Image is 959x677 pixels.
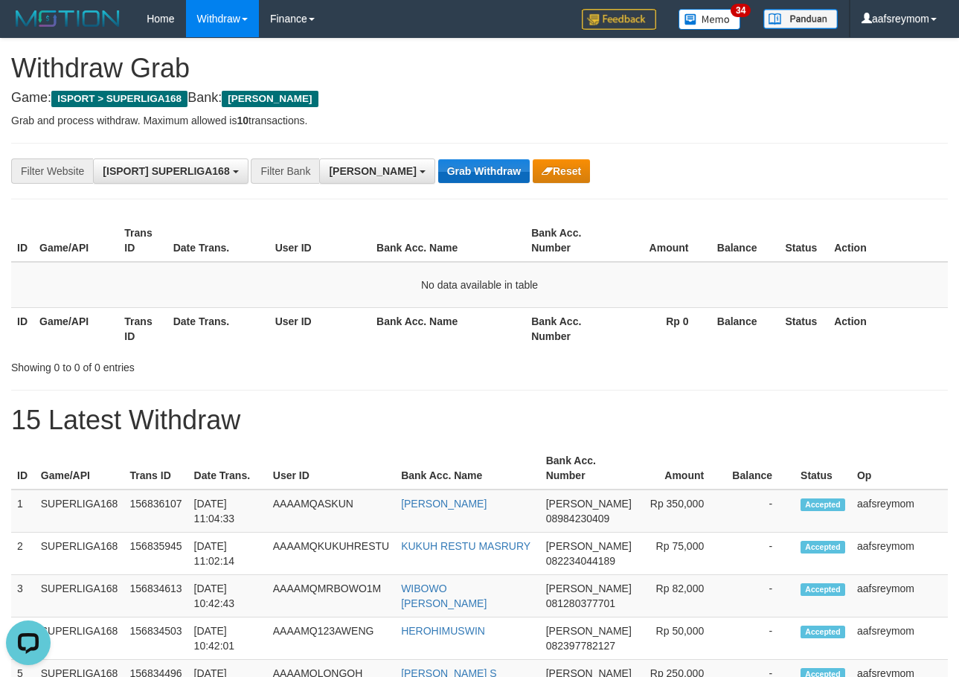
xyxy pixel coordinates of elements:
td: 156834613 [124,575,188,617]
td: aafsreymom [851,575,948,617]
th: ID [11,307,33,350]
span: [PERSON_NAME] [329,165,416,177]
th: User ID [269,307,371,350]
th: Trans ID [118,307,167,350]
a: KUKUH RESTU MASRURY [401,540,530,552]
th: Status [779,307,828,350]
button: [PERSON_NAME] [319,158,434,184]
td: SUPERLIGA168 [35,575,124,617]
th: Game/API [33,307,118,350]
td: AAAAMQKUKUHRESTU [267,533,395,575]
p: Grab and process withdraw. Maximum allowed is transactions. [11,113,948,128]
span: 34 [731,4,751,17]
span: Accepted [801,626,845,638]
span: Copy 082234044189 to clipboard [546,555,615,567]
span: [PERSON_NAME] [546,583,632,594]
td: aafsreymom [851,490,948,533]
th: Amount [638,447,726,490]
th: Balance [726,447,795,490]
th: Op [851,447,948,490]
span: Accepted [801,583,845,596]
th: Bank Acc. Number [525,219,610,262]
th: User ID [267,447,395,490]
span: ISPORT > SUPERLIGA168 [51,91,187,107]
td: SUPERLIGA168 [35,490,124,533]
img: Feedback.jpg [582,9,656,30]
span: [PERSON_NAME] [546,625,632,637]
span: Accepted [801,498,845,511]
img: MOTION_logo.png [11,7,124,30]
td: - [726,490,795,533]
th: Action [828,219,948,262]
th: Balance [711,219,780,262]
th: Balance [711,307,780,350]
td: AAAAMQ123AWENG [267,617,395,660]
td: 156835945 [124,533,188,575]
td: aafsreymom [851,617,948,660]
span: Copy 081280377701 to clipboard [546,597,615,609]
span: Copy 08984230409 to clipboard [546,513,610,524]
span: Copy 082397782127 to clipboard [546,640,615,652]
div: Filter Website [11,158,93,184]
td: 156836107 [124,490,188,533]
td: - [726,575,795,617]
button: Grab Withdraw [438,159,530,183]
th: Bank Acc. Number [540,447,638,490]
td: Rp 50,000 [638,617,726,660]
th: Game/API [33,219,118,262]
img: panduan.png [763,9,838,29]
th: ID [11,447,35,490]
span: [PERSON_NAME] [546,540,632,552]
td: Rp 82,000 [638,575,726,617]
td: 2 [11,533,35,575]
td: - [726,617,795,660]
td: 3 [11,575,35,617]
strong: 10 [237,115,248,126]
td: 1 [11,490,35,533]
a: HEROHIMUSWIN [401,625,485,637]
div: Showing 0 to 0 of 0 entries [11,354,388,375]
th: Game/API [35,447,124,490]
td: Rp 350,000 [638,490,726,533]
th: Action [828,307,948,350]
th: Bank Acc. Name [371,219,525,262]
td: No data available in table [11,262,948,308]
button: Open LiveChat chat widget [6,6,51,51]
td: 156834503 [124,617,188,660]
h1: 15 Latest Withdraw [11,405,948,435]
td: AAAAMQASKUN [267,490,395,533]
th: Date Trans. [167,307,269,350]
td: [DATE] 10:42:01 [188,617,267,660]
th: Rp 0 [610,307,711,350]
th: User ID [269,219,371,262]
a: WIBOWO [PERSON_NAME] [401,583,487,609]
span: [PERSON_NAME] [222,91,318,107]
th: Status [795,447,851,490]
th: Date Trans. [188,447,267,490]
td: [DATE] 11:04:33 [188,490,267,533]
span: Accepted [801,541,845,554]
th: Amount [610,219,711,262]
td: SUPERLIGA168 [35,533,124,575]
button: Reset [533,159,590,183]
th: Trans ID [124,447,188,490]
td: [DATE] 11:02:14 [188,533,267,575]
td: aafsreymom [851,533,948,575]
td: Rp 75,000 [638,533,726,575]
h1: Withdraw Grab [11,54,948,83]
th: Status [779,219,828,262]
td: [DATE] 10:42:43 [188,575,267,617]
a: [PERSON_NAME] [401,498,487,510]
th: Bank Acc. Number [525,307,610,350]
h4: Game: Bank: [11,91,948,106]
th: ID [11,219,33,262]
button: [ISPORT] SUPERLIGA168 [93,158,248,184]
img: Button%20Memo.svg [679,9,741,30]
th: Bank Acc. Name [395,447,540,490]
th: Trans ID [118,219,167,262]
td: SUPERLIGA168 [35,617,124,660]
span: [PERSON_NAME] [546,498,632,510]
th: Date Trans. [167,219,269,262]
td: AAAAMQMRBOWO1M [267,575,395,617]
td: - [726,533,795,575]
